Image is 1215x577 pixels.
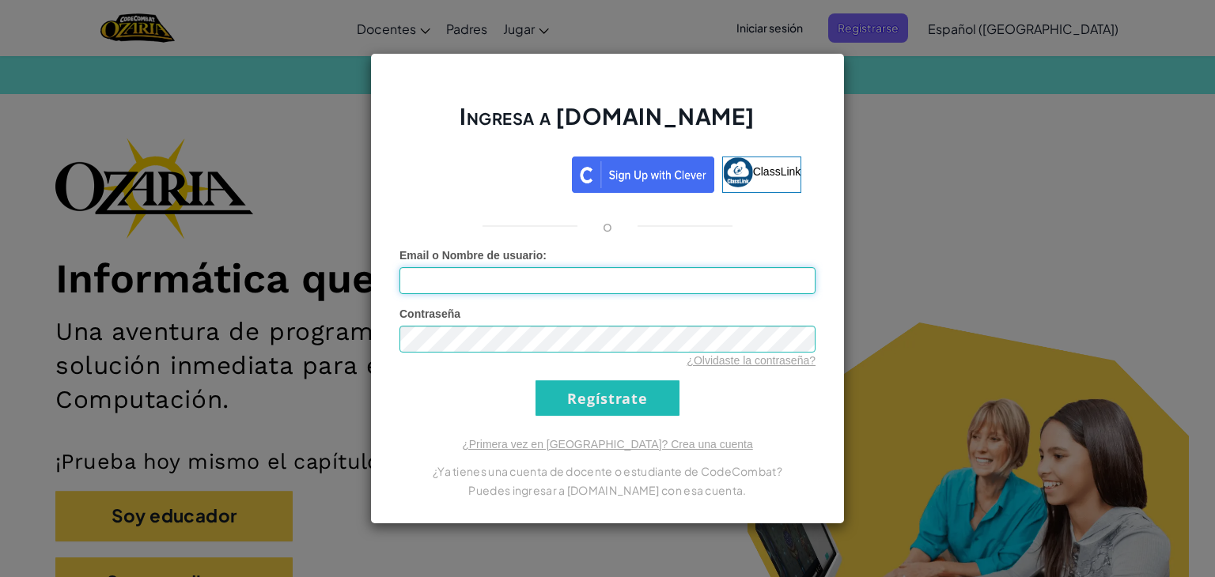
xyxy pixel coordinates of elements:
[572,157,714,193] img: clever_sso_button@2x.png
[399,462,816,481] p: ¿Ya tienes una cuenta de docente o estudiante de CodeCombat?
[462,438,753,451] a: ¿Primera vez en [GEOGRAPHIC_DATA]? Crea una cuenta
[536,380,679,416] input: Regístrate
[399,481,816,500] p: Puedes ingresar a [DOMAIN_NAME] con esa cuenta.
[406,155,572,190] iframe: Botón de Acceder con Google
[399,101,816,147] h2: Ingresa a [DOMAIN_NAME]
[603,217,612,236] p: o
[723,157,753,187] img: classlink-logo-small.png
[399,249,543,262] span: Email o Nombre de usuario
[753,165,801,178] span: ClassLink
[399,307,460,320] span: Contraseña
[399,247,547,263] label: :
[687,354,816,367] a: ¿Olvidaste la contraseña?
